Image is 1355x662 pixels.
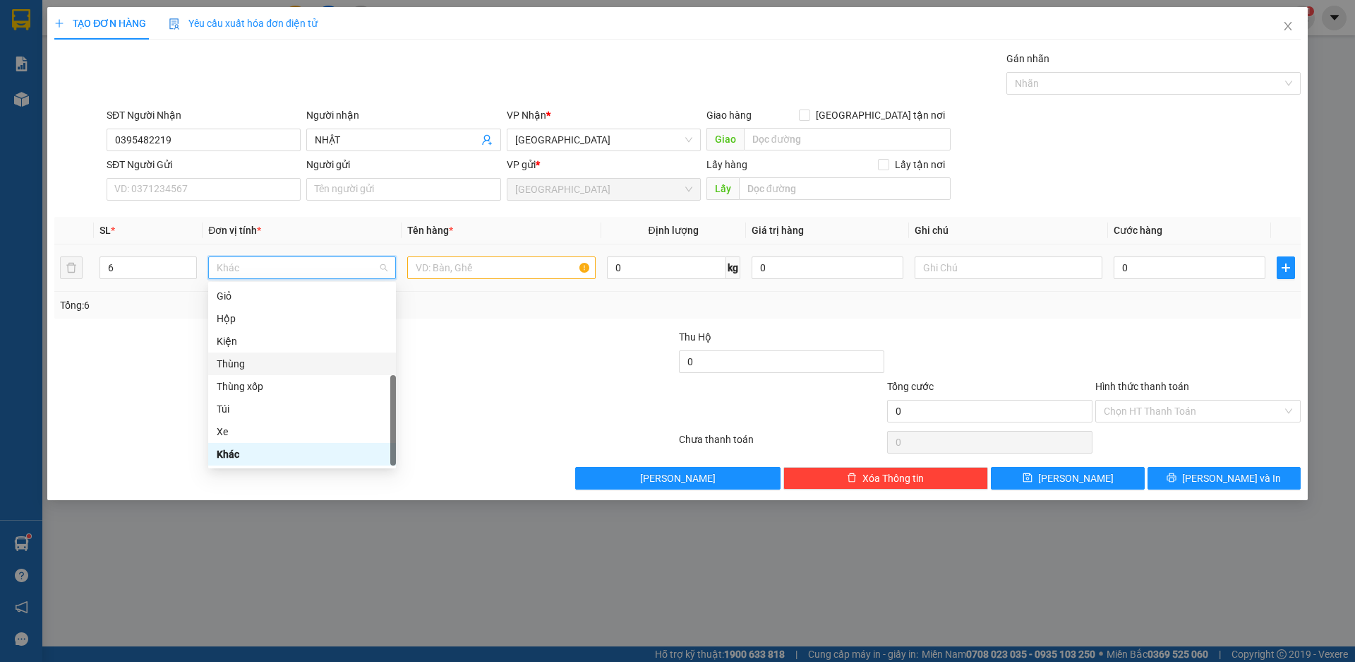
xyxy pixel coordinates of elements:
span: plus [54,18,64,28]
span: Khác [217,257,387,278]
div: Xe [208,420,396,443]
input: 0 [752,256,903,279]
div: Thùng [208,353,396,375]
span: Giao hàng [706,110,752,121]
div: BI [165,44,308,61]
input: Dọc đường [744,128,951,150]
div: SĐT Người Nhận [107,107,301,123]
span: Đơn vị tính [208,225,261,236]
div: Giỏ [217,288,387,304]
label: Hình thức thanh toán [1095,381,1189,392]
div: VP gửi [507,157,701,172]
span: VP Nhận [507,110,546,121]
span: Thu Hộ [679,331,711,343]
span: [PERSON_NAME] [1038,471,1114,486]
span: delete [847,473,857,484]
span: printer [1167,473,1176,484]
span: Xóa Thông tin [862,471,924,486]
input: VD: Bàn, Ghế [407,256,595,279]
div: Túi [217,401,387,417]
div: Thùng [217,356,387,372]
label: Gán nhãn [1006,53,1049,64]
button: deleteXóa Thông tin [783,467,989,490]
span: Yêu cầu xuất hóa đơn điện tử [169,18,318,29]
span: Giá trị hàng [752,225,804,236]
button: plus [1277,256,1295,279]
span: Nhận: [165,12,199,27]
span: kg [726,256,740,279]
span: Giao [706,128,744,150]
input: Dọc đường [739,177,951,200]
div: Kiện [208,330,396,353]
div: SĐT Người Gửi [107,157,301,172]
span: Lấy hàng [706,159,747,170]
div: Khác [208,443,396,466]
span: Định lượng [649,225,699,236]
span: [GEOGRAPHIC_DATA] tận nơi [810,107,951,123]
div: Xe [217,424,387,439]
span: Gửi: [12,12,34,27]
div: Người nhận [306,107,500,123]
span: Tên hàng [407,225,453,236]
span: Cước hàng [1114,225,1162,236]
button: printer[PERSON_NAME] và In [1148,467,1301,490]
div: [GEOGRAPHIC_DATA] [165,12,308,44]
div: Thùng xốp [217,379,387,394]
span: plus [1277,262,1294,273]
div: Kiện [217,333,387,349]
div: 400.000 [163,89,310,109]
button: save[PERSON_NAME] [991,467,1144,490]
div: Giỏ [208,285,396,307]
span: SL [100,225,111,236]
div: Túi [208,398,396,420]
button: [PERSON_NAME] [575,467,781,490]
span: Đà Nẵng [515,179,692,200]
span: [PERSON_NAME] [640,471,716,486]
span: [PERSON_NAME] và In [1182,471,1281,486]
div: Hộp [217,311,387,326]
div: Chưa thanh toán [677,432,886,456]
span: user-add [481,134,493,146]
div: 0375816408 [165,61,308,81]
div: Thùng xốp [208,375,396,398]
span: Lấy tận nơi [889,157,951,172]
img: icon [169,18,180,30]
div: Người gửi [306,157,500,172]
input: Ghi Chú [915,256,1102,279]
span: TẠO ĐƠN HÀNG [54,18,146,29]
button: Close [1268,7,1308,47]
span: save [1023,473,1032,484]
button: delete [60,256,83,279]
div: Khác [217,447,387,462]
span: Tổng cước [887,381,934,392]
div: [GEOGRAPHIC_DATA] [12,12,155,44]
div: Hộp [208,307,396,330]
span: close [1282,20,1294,32]
span: Lấy [706,177,739,200]
th: Ghi chú [909,217,1108,244]
span: CC : [163,93,183,107]
span: Đà Lạt [515,129,692,150]
div: Tổng: 6 [60,297,523,313]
